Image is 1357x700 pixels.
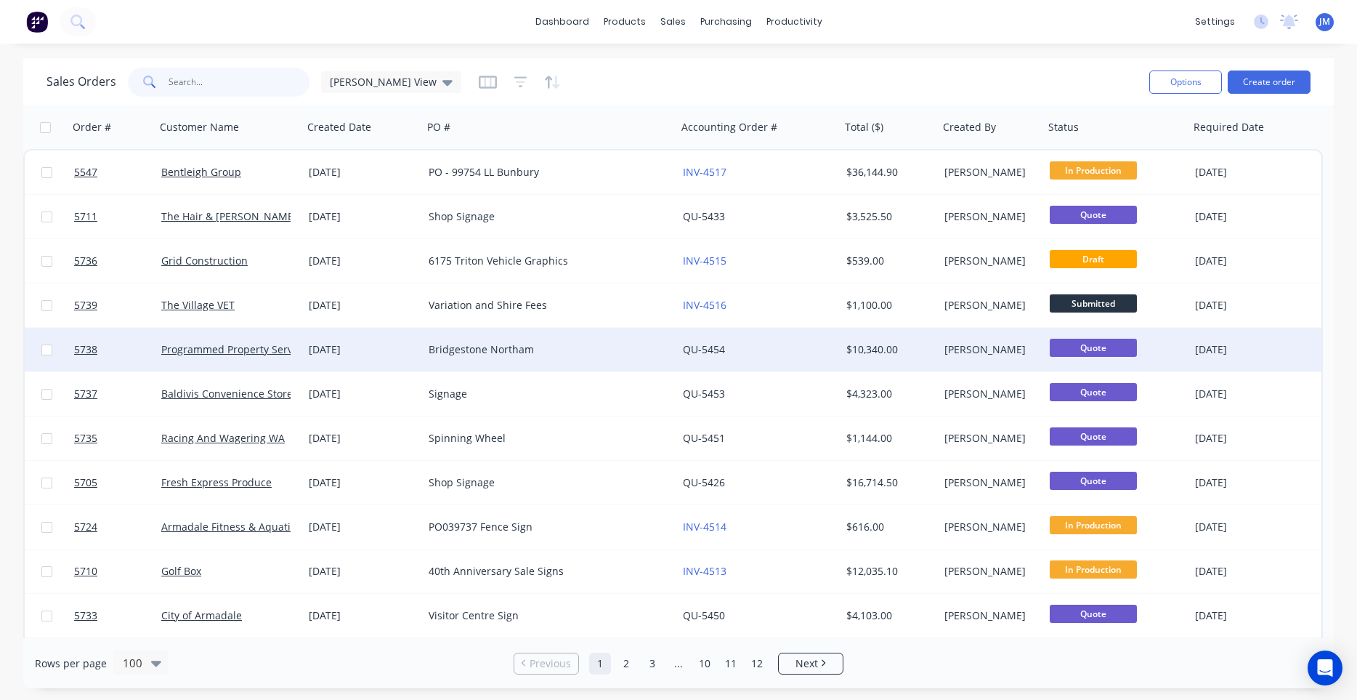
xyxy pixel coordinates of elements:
[683,564,726,578] a: INV-4513
[514,656,578,671] a: Previous page
[846,475,928,490] div: $16,714.50
[846,564,928,579] div: $12,035.10
[944,608,1034,623] div: [PERSON_NAME]
[429,342,659,357] div: Bridgestone Northam
[74,239,161,283] a: 5736
[653,11,693,33] div: sales
[759,11,830,33] div: productivity
[1048,120,1079,134] div: Status
[530,656,571,671] span: Previous
[161,475,272,489] a: Fresh Express Produce
[846,254,928,268] div: $539.00
[846,608,928,623] div: $4,103.00
[746,653,768,675] a: Page 12
[74,195,161,238] a: 5711
[683,209,725,223] a: QU-5433
[846,387,928,401] div: $4,323.00
[429,254,659,268] div: 6175 Triton Vehicle Graphics
[46,75,116,89] h1: Sales Orders
[161,209,328,223] a: The Hair & [PERSON_NAME] Room
[429,165,659,180] div: PO - 99754 LL Bunbury
[309,342,417,357] div: [DATE]
[73,120,111,134] div: Order #
[309,254,417,268] div: [DATE]
[427,120,450,134] div: PO #
[74,550,161,593] a: 5710
[161,342,312,356] a: Programmed Property Services
[681,120,777,134] div: Accounting Order #
[944,209,1034,224] div: [PERSON_NAME]
[795,656,818,671] span: Next
[596,11,653,33] div: products
[944,387,1034,401] div: [PERSON_NAME]
[683,431,725,445] a: QU-5451
[330,74,437,89] span: [PERSON_NAME] View
[161,564,201,578] a: Golf Box
[944,431,1034,446] div: [PERSON_NAME]
[944,254,1034,268] div: [PERSON_NAME]
[589,653,611,675] a: Page 1 is your current page
[943,120,996,134] div: Created By
[161,520,331,534] a: Armadale Fitness & Aquatic Centre
[846,298,928,313] div: $1,100.00
[309,387,417,401] div: [DATE]
[74,564,97,579] span: 5710
[309,431,417,446] div: [DATE]
[74,150,161,194] a: 5547
[309,165,417,180] div: [DATE]
[1195,298,1311,313] div: [DATE]
[528,11,596,33] a: dashboard
[74,608,97,623] span: 5733
[309,608,417,623] div: [DATE]
[720,653,742,675] a: Page 11
[429,564,659,579] div: 40th Anniversary Sale Signs
[74,165,97,180] span: 5547
[683,608,725,622] a: QU-5450
[1050,206,1137,224] span: Quote
[683,342,725,356] a: QU-5454
[1050,560,1137,579] span: In Production
[683,254,726,267] a: INV-4515
[74,372,161,416] a: 5737
[508,653,849,675] ul: Pagination
[1195,209,1311,224] div: [DATE]
[845,120,883,134] div: Total ($)
[26,11,48,33] img: Factory
[161,608,242,622] a: City of Armadale
[1188,11,1242,33] div: settings
[74,387,97,401] span: 5737
[693,11,759,33] div: purchasing
[1319,15,1330,28] span: JM
[846,342,928,357] div: $10,340.00
[1195,475,1311,490] div: [DATE]
[683,520,726,534] a: INV-4514
[944,520,1034,534] div: [PERSON_NAME]
[1228,71,1311,94] button: Create order
[683,298,726,312] a: INV-4516
[74,209,97,224] span: 5711
[74,417,161,460] a: 5735
[1050,472,1137,490] span: Quote
[309,520,417,534] div: [DATE]
[74,328,161,371] a: 5738
[694,653,716,675] a: Page 10
[307,120,371,134] div: Created Date
[74,520,97,534] span: 5724
[1050,427,1137,446] span: Quote
[429,520,659,534] div: PO039737 Fence Sign
[74,461,161,504] a: 5705
[1050,294,1137,313] span: Submitted
[1195,564,1311,579] div: [DATE]
[74,505,161,549] a: 5724
[161,254,248,267] a: Grid Construction
[74,283,161,327] a: 5739
[668,653,689,675] a: Jump forward
[683,475,725,489] a: QU-5426
[35,656,107,671] span: Rows per page
[309,564,417,579] div: [DATE]
[169,68,310,97] input: Search...
[846,165,928,180] div: $36,144.90
[429,209,659,224] div: Shop Signage
[74,254,97,268] span: 5736
[846,209,928,224] div: $3,525.50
